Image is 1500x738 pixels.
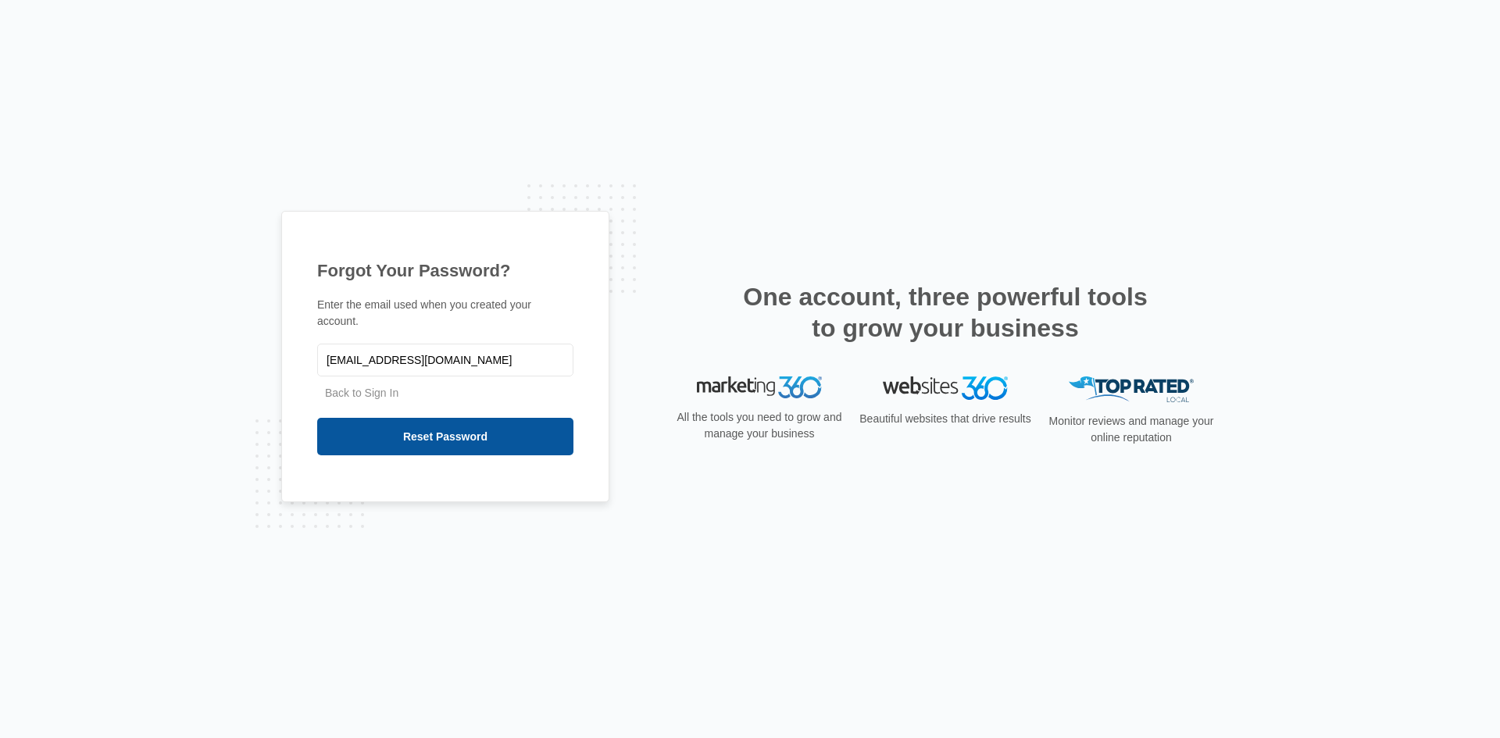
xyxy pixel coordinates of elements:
[317,418,573,455] input: Reset Password
[1069,376,1194,402] img: Top Rated Local
[317,344,573,376] input: Email
[697,376,822,398] img: Marketing 360
[317,258,573,283] h1: Forgot Your Password?
[738,281,1152,344] h2: One account, three powerful tools to grow your business
[883,376,1008,399] img: Websites 360
[325,387,398,399] a: Back to Sign In
[1044,413,1219,446] p: Monitor reviews and manage your online reputation
[858,411,1033,427] p: Beautiful websites that drive results
[672,409,847,442] p: All the tools you need to grow and manage your business
[317,297,573,330] p: Enter the email used when you created your account.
